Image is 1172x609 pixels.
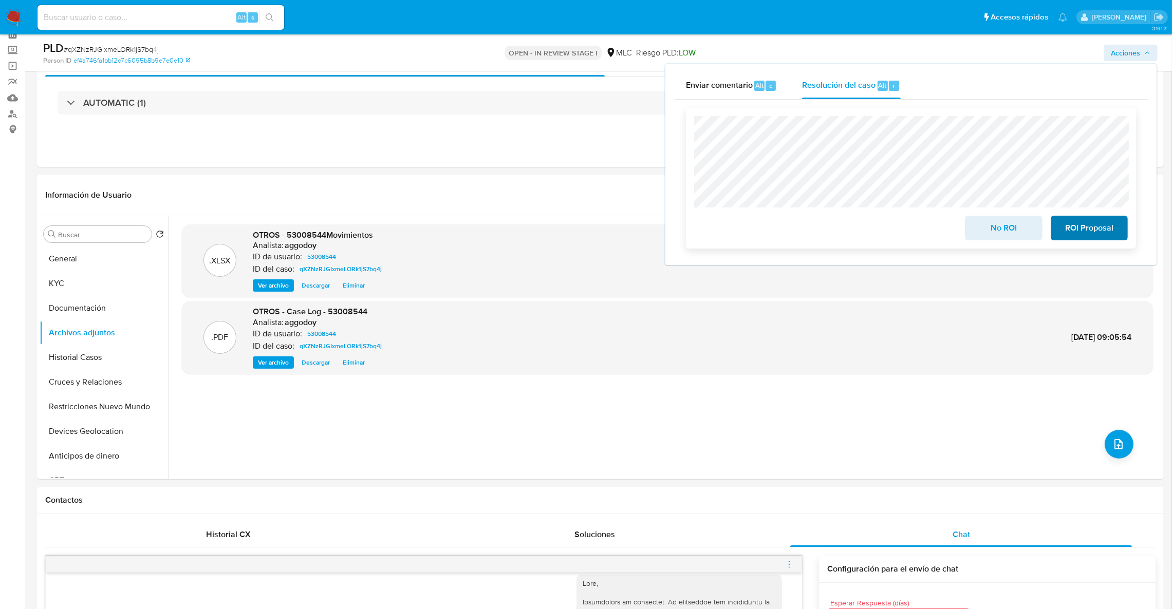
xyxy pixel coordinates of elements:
[237,12,246,22] span: Alt
[40,345,168,370] button: Historial Casos
[1104,45,1158,61] button: Acciones
[755,81,764,90] span: Alt
[892,81,895,90] span: r
[58,230,147,239] input: Buscar
[258,280,289,291] span: Ver archivo
[1064,217,1114,239] span: ROI Proposal
[574,528,615,540] span: Soluciones
[40,271,168,296] button: KYC
[303,328,340,340] a: 53008544
[338,279,370,292] button: Eliminar
[307,328,336,340] span: 53008544
[338,356,370,369] button: Eliminar
[965,216,1042,240] button: No ROI
[302,357,330,368] span: Descargar
[285,317,317,328] h6: aggodoy
[253,341,294,351] p: ID del caso:
[300,340,382,352] span: qXZNzRJGIxmeLORk1jS7bq4j
[258,357,289,368] span: Ver archivo
[43,40,64,56] b: PLD
[606,47,632,59] div: MLC
[156,230,164,241] button: Volver al orden por defecto
[253,279,294,292] button: Ver archivo
[40,370,168,394] button: Cruces y Relaciones
[40,394,168,419] button: Restricciones Nuevo Mundo
[210,255,231,267] p: .XLSX
[206,528,251,540] span: Historial CX
[802,79,876,91] span: Resolución del caso
[1071,331,1131,343] span: [DATE] 09:05:54
[769,81,772,90] span: c
[285,240,317,251] h6: aggodoy
[1105,430,1133,459] button: upload-file
[307,251,336,263] span: 53008544
[978,217,1029,239] span: No ROI
[45,190,132,200] h1: Información de Usuario
[295,263,386,275] a: qXZNzRJGIxmeLORk1jS7bq4j
[785,552,794,577] button: menu-action
[40,419,168,444] button: Devices Geolocation
[40,468,168,493] button: CBT
[303,251,340,263] a: 53008544
[73,56,190,65] a: ef4a746fa1bb12c7c6095b8b9e7e0e10
[1154,12,1164,23] a: Salir
[43,56,71,65] b: Person ID
[64,44,159,54] span: # qXZNzRJGIxmeLORk1jS7bq4j
[40,246,168,271] button: General
[253,252,302,262] p: ID de usuario:
[40,320,168,345] button: Archivos adjuntos
[1051,216,1128,240] button: ROI Proposal
[679,47,696,59] span: LOW
[253,356,294,369] button: Ver archivo
[686,79,753,91] span: Enviar comentario
[636,47,696,59] span: Riesgo PLD:
[343,280,365,291] span: Eliminar
[253,240,284,251] p: Analista:
[1152,24,1167,32] span: 3.161.2
[827,564,1147,574] h3: Configuración para el envío de chat
[253,229,373,241] span: OTROS - 53008544Movimientos
[253,264,294,274] p: ID del caso:
[505,46,602,60] p: OPEN - IN REVIEW STAGE I
[343,357,365,368] span: Eliminar
[83,97,146,108] h3: AUTOMATIC (1)
[879,81,887,90] span: Alt
[40,296,168,320] button: Documentación
[45,495,1156,505] h1: Contactos
[253,329,302,339] p: ID de usuario:
[1058,13,1067,22] a: Notificaciones
[58,91,1143,115] div: AUTOMATIC (1)
[40,444,168,468] button: Anticipos de dinero
[296,356,335,369] button: Descargar
[302,280,330,291] span: Descargar
[251,12,254,22] span: s
[48,230,56,238] button: Buscar
[296,279,335,292] button: Descargar
[830,599,973,607] span: Esperar Respuesta (días)
[253,306,367,317] span: OTROS - Case Log - 53008544
[1092,12,1150,22] p: agustina.godoy@mercadolibre.com
[1111,45,1140,61] span: Acciones
[295,340,386,352] a: qXZNzRJGIxmeLORk1jS7bq4j
[212,332,229,343] p: .PDF
[259,10,280,25] button: search-icon
[953,528,970,540] span: Chat
[300,263,382,275] span: qXZNzRJGIxmeLORk1jS7bq4j
[38,11,284,24] input: Buscar usuario o caso...
[253,317,284,328] p: Analista:
[991,12,1048,23] span: Accesos rápidos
